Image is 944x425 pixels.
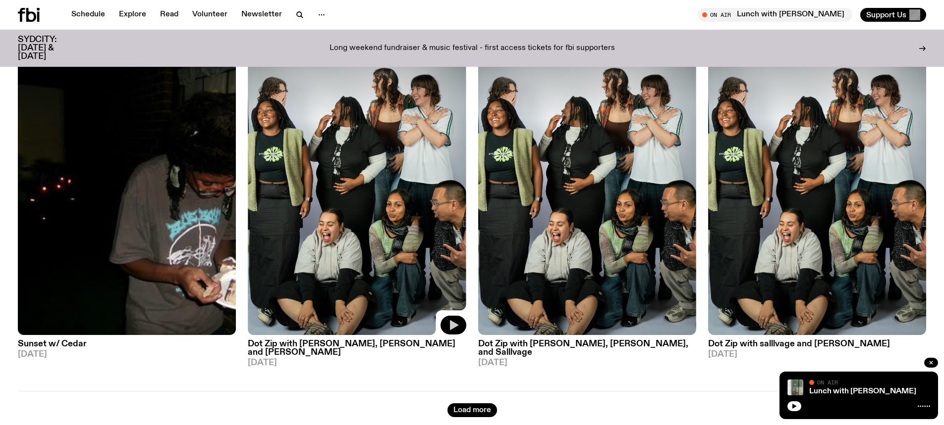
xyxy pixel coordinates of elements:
[708,350,926,359] span: [DATE]
[478,340,696,357] h3: Dot Zip with [PERSON_NAME], [PERSON_NAME], and Salllvage
[478,335,696,367] a: Dot Zip with [PERSON_NAME], [PERSON_NAME], and Salllvage[DATE]
[817,379,838,385] span: On Air
[18,340,236,348] h3: Sunset w/ Cedar
[708,335,926,359] a: Dot Zip with salllvage and [PERSON_NAME][DATE]
[248,335,466,367] a: Dot Zip with [PERSON_NAME], [PERSON_NAME] and [PERSON_NAME][DATE]
[866,10,906,19] span: Support Us
[186,8,233,22] a: Volunteer
[708,340,926,348] h3: Dot Zip with salllvage and [PERSON_NAME]
[478,359,696,367] span: [DATE]
[18,350,236,359] span: [DATE]
[697,8,852,22] button: On AirLunch with [PERSON_NAME]
[860,8,926,22] button: Support Us
[18,335,236,359] a: Sunset w/ Cedar[DATE]
[330,44,615,53] p: Long weekend fundraiser & music festival - first access tickets for fbi supporters
[65,8,111,22] a: Schedule
[447,403,497,417] button: Load more
[154,8,184,22] a: Read
[248,340,466,357] h3: Dot Zip with [PERSON_NAME], [PERSON_NAME] and [PERSON_NAME]
[18,36,81,61] h3: SYDCITY: [DATE] & [DATE]
[248,359,466,367] span: [DATE]
[235,8,288,22] a: Newsletter
[113,8,152,22] a: Explore
[809,387,916,395] a: Lunch with [PERSON_NAME]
